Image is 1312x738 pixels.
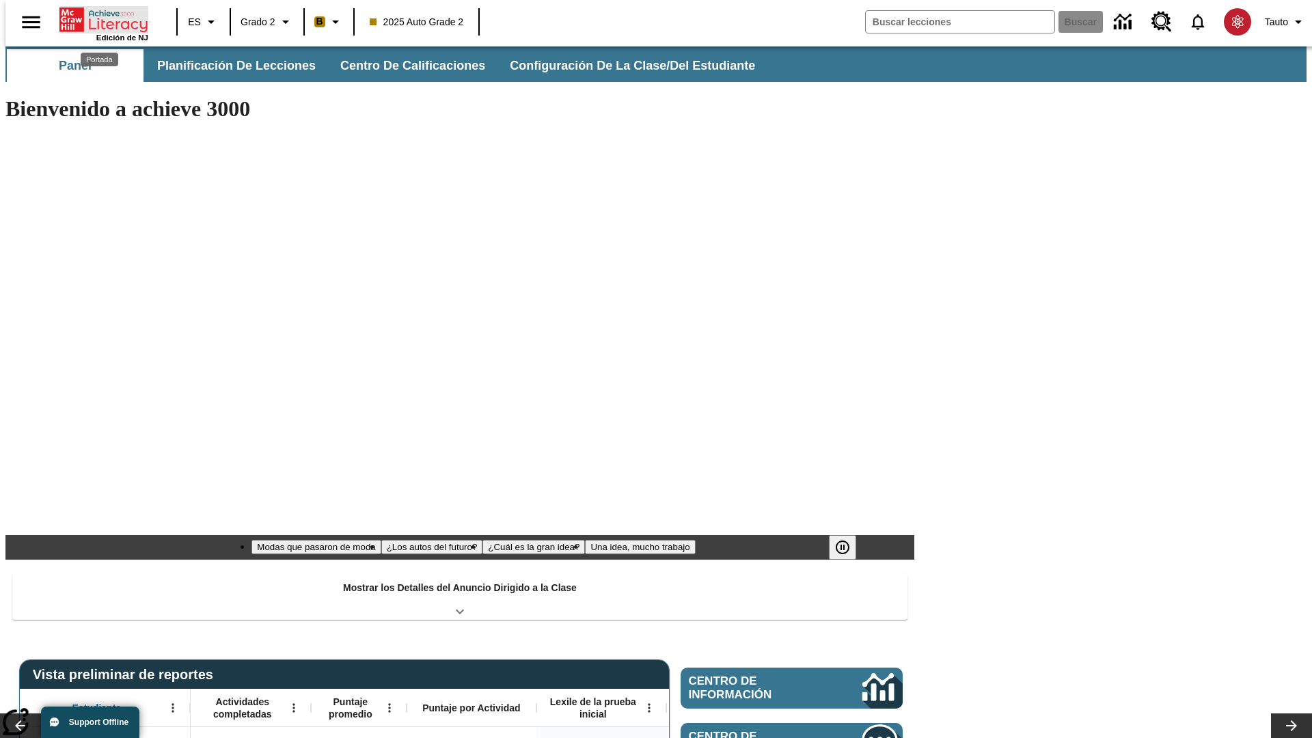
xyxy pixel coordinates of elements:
button: Diapositiva 1 Modas que pasaron de moda [251,540,381,554]
button: Perfil/Configuración [1259,10,1312,34]
button: Centro de calificaciones [329,49,496,82]
div: Portada [81,53,118,66]
span: Actividades completadas [197,696,288,720]
span: Puntaje promedio [318,696,383,720]
div: Subbarra de navegación [5,46,1307,82]
p: Mostrar los Detalles del Anuncio Dirigido a la Clase [343,581,577,595]
button: Support Offline [41,707,139,738]
button: Abrir el menú lateral [11,2,51,42]
a: Portada [59,6,148,33]
a: Centro de información [1106,3,1143,41]
span: Vista preliminar de reportes [33,667,220,683]
span: Estudiante [72,702,122,714]
div: Subbarra de navegación [5,49,767,82]
span: Edición de NJ [96,33,148,42]
button: Diapositiva 2 ¿Los autos del futuro? [381,540,483,554]
button: Abrir menú [284,698,304,718]
span: Panel [59,58,92,74]
input: Buscar campo [866,11,1054,33]
button: Planificación de lecciones [146,49,327,82]
button: Configuración de la clase/del estudiante [499,49,766,82]
span: Lexile de la prueba inicial [543,696,643,720]
button: Abrir menú [639,698,659,718]
button: Carrusel de lecciones, seguir [1271,713,1312,738]
span: Tauto [1265,15,1288,29]
button: Abrir menú [163,698,183,718]
span: 2025 Auto Grade 2 [370,15,464,29]
span: Planificación de lecciones [157,58,316,74]
div: Portada [59,5,148,42]
button: Pausar [829,535,856,560]
span: Support Offline [69,717,128,727]
span: B [316,13,323,30]
div: Pausar [829,535,870,560]
span: Centro de información [689,674,817,702]
a: Notificaciones [1180,4,1216,40]
span: Puntaje por Actividad [422,702,520,714]
button: Diapositiva 4 Una idea, mucho trabajo [585,540,695,554]
span: Configuración de la clase/del estudiante [510,58,755,74]
button: Abrir menú [379,698,400,718]
button: Diapositiva 3 ¿Cuál es la gran idea? [482,540,585,554]
button: Panel [7,49,143,82]
div: Mostrar los Detalles del Anuncio Dirigido a la Clase [12,573,907,620]
button: Grado: Grado 2, Elige un grado [235,10,299,34]
span: Centro de calificaciones [340,58,485,74]
button: Escoja un nuevo avatar [1216,4,1259,40]
button: Boost El color de la clase es anaranjado claro. Cambiar el color de la clase. [309,10,349,34]
a: Centro de información [681,668,903,709]
h1: Bienvenido a achieve 3000 [5,96,914,122]
a: Centro de recursos, Se abrirá en una pestaña nueva. [1143,3,1180,40]
span: Grado 2 [241,15,275,29]
button: Lenguaje: ES, Selecciona un idioma [182,10,225,34]
span: ES [188,15,201,29]
img: avatar image [1224,8,1251,36]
